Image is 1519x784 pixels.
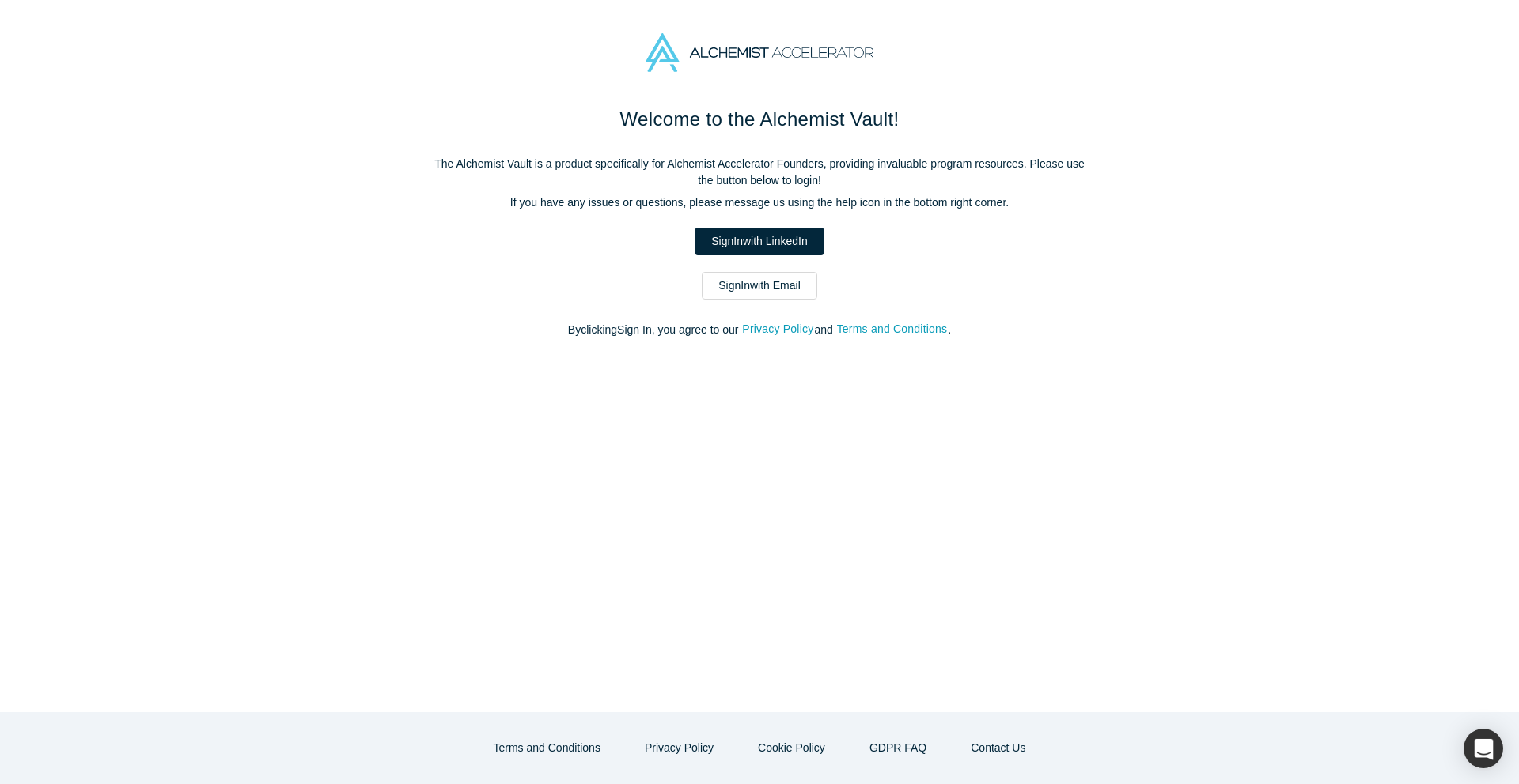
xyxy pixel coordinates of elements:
button: Terms and Conditions [836,320,949,338]
button: Terms and Conditions [477,734,617,762]
a: SignInwith LinkedIn [695,228,824,255]
button: Privacy Policy [741,320,814,338]
p: The Alchemist Vault is a product specifically for Alchemist Accelerator Founders, providing inval... [427,156,1092,189]
h1: Welcome to the Alchemist Vault! [427,105,1092,134]
button: Privacy Policy [628,734,730,762]
a: SignInwith Email [702,272,817,300]
button: Cookie Policy [741,734,842,762]
p: If you have any issues or questions, please message us using the help icon in the bottom right co... [427,194,1092,211]
button: Contact Us [954,734,1042,762]
img: Alchemist Accelerator Logo [646,33,873,72]
p: By clicking Sign In , you agree to our and . [427,322,1092,338]
a: GDPR FAQ [853,734,943,762]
